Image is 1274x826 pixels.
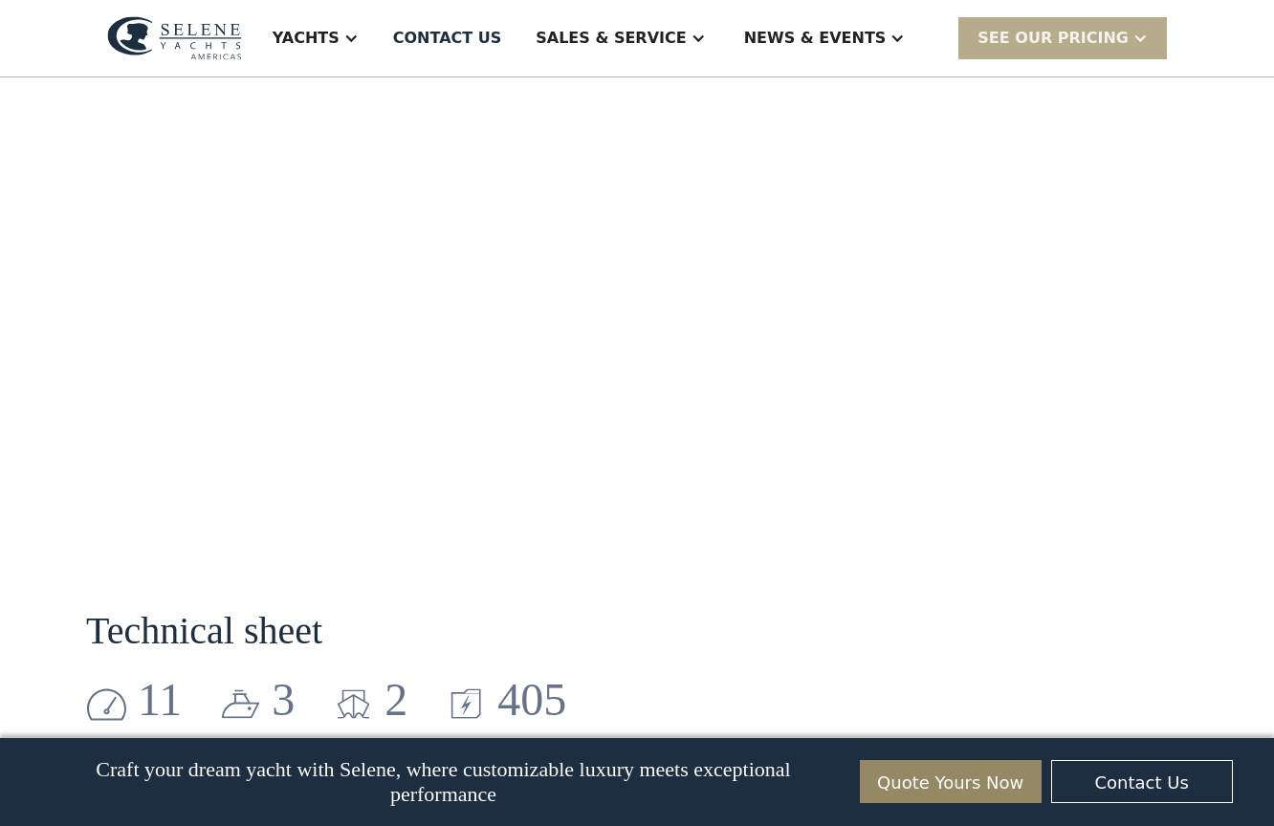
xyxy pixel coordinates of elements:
[536,27,686,50] div: Sales & Service
[273,27,340,50] div: Yachts
[5,425,16,437] input: I want to subscribe to your Newsletter.Unsubscribe any time by clicking the link at the bottom of...
[1051,761,1233,804] a: Contact Us
[272,675,295,726] h2: 3
[86,610,322,652] h2: Technical sheet
[860,761,1042,804] a: Quote Yours Now
[5,424,216,457] strong: I want to subscribe to your Newsletter.
[41,757,845,807] p: Craft your dream yacht with Selene, where customizable luxury meets exceptional performance
[497,675,566,726] h2: 405
[744,27,887,50] div: News & EVENTS
[958,17,1167,58] div: SEE Our Pricing
[86,102,826,518] iframe: YouTube embed
[107,16,242,60] img: logo
[384,675,407,726] h2: 2
[5,424,253,491] span: Unsubscribe any time by clicking the link at the bottom of any message
[977,27,1129,50] div: SEE Our Pricing
[393,27,502,50] div: Contact US
[138,675,182,726] h2: 11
